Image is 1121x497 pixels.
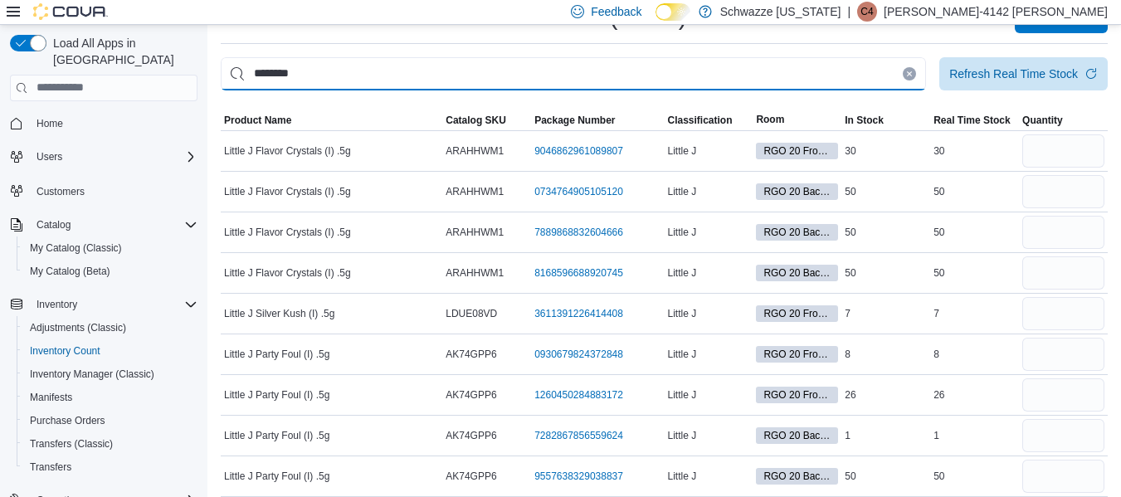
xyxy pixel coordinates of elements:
span: Little J Party Foul (I) .5g [224,470,329,483]
span: Little J [667,144,696,158]
p: [PERSON_NAME]-4142 [PERSON_NAME] [884,2,1108,22]
span: ARAHHWM1 [446,266,504,280]
span: C4 [860,2,873,22]
span: My Catalog (Classic) [23,238,197,258]
button: Inventory [30,295,84,314]
div: 1 [841,426,930,446]
span: Catalog SKU [446,114,506,127]
span: Little J [667,307,696,320]
a: 9557638329038837 [534,470,623,483]
span: Room [756,113,784,126]
div: 26 [930,385,1019,405]
span: In Stock [845,114,884,127]
span: Load All Apps in [GEOGRAPHIC_DATA] [46,35,197,68]
input: Dark Mode [656,3,690,21]
span: Little J Silver Kush (I) .5g [224,307,334,320]
input: This is a search bar. After typing your query, hit enter to filter the results lower in the page. [221,57,926,90]
span: LDUE08VD [446,307,497,320]
div: 7 [841,304,930,324]
button: Transfers [17,456,204,479]
span: Feedback [591,3,641,20]
button: Home [3,111,204,135]
div: 30 [930,141,1019,161]
a: 3611391226414408 [534,307,623,320]
span: ARAHHWM1 [446,144,504,158]
span: Inventory Manager (Classic) [30,368,154,381]
span: AK74GPP6 [446,388,496,402]
span: RGO 20 Front Room [763,144,831,158]
span: My Catalog (Beta) [23,261,197,281]
div: 50 [930,182,1019,202]
span: ARAHHWM1 [446,185,504,198]
button: Catalog [3,213,204,236]
span: Little J Party Foul (I) .5g [224,388,329,402]
button: Product Name [221,110,442,130]
button: Catalog SKU [442,110,531,130]
span: Manifests [23,387,197,407]
button: My Catalog (Classic) [17,236,204,260]
button: My Catalog (Beta) [17,260,204,283]
span: Inventory [37,298,77,311]
span: Product Name [224,114,291,127]
span: Transfers [30,460,71,474]
span: RGO 20 Front Room [763,347,831,362]
button: Inventory Manager (Classic) [17,363,204,386]
button: Catalog [30,215,77,235]
a: My Catalog (Classic) [23,238,129,258]
div: 50 [841,222,930,242]
span: Transfers (Classic) [23,434,197,454]
img: Cova [33,3,108,20]
div: 7 [930,304,1019,324]
span: RGO 20 Back Room [756,224,838,241]
button: Package Number [531,110,664,130]
button: Customers [3,178,204,202]
a: My Catalog (Beta) [23,261,117,281]
button: Adjustments (Classic) [17,316,204,339]
span: Little J Flavor Crystals (I) .5g [224,266,351,280]
span: Little J Flavor Crystals (I) .5g [224,185,351,198]
a: 0930679824372848 [534,348,623,361]
button: Users [30,147,69,167]
span: Quantity [1022,114,1063,127]
span: Adjustments (Classic) [30,321,126,334]
a: 9046862961089807 [534,144,623,158]
span: RGO 20 Front Room [763,387,831,402]
span: Inventory Count [30,344,100,358]
span: RGO 20 Back Room [763,184,831,199]
span: AK74GPP6 [446,348,496,361]
div: 1 [930,426,1019,446]
span: RGO 20 Back Room [756,468,838,485]
span: Little J [667,185,696,198]
a: Transfers (Classic) [23,434,119,454]
a: Home [30,114,70,134]
span: Users [30,147,197,167]
button: Clear input [903,67,916,80]
a: Inventory Manager (Classic) [23,364,161,384]
span: Little J Flavor Crystals (I) .5g [224,226,351,239]
button: Purchase Orders [17,409,204,432]
button: Classification [664,110,753,130]
button: Manifests [17,386,204,409]
span: Home [30,113,197,134]
button: Refresh Real Time Stock [939,57,1108,90]
div: 50 [930,263,1019,283]
a: 8168596688920745 [534,266,623,280]
a: Transfers [23,457,78,477]
span: Little J [667,429,696,442]
span: RGO 20 Back Room [763,428,831,443]
span: Customers [30,180,197,201]
span: RGO 20 Front Room [756,143,838,159]
p: | [847,2,850,22]
span: Little J [667,470,696,483]
span: RGO 20 Back Room [756,265,838,281]
span: Customers [37,185,85,198]
span: Home [37,117,63,130]
div: 50 [930,222,1019,242]
button: Inventory Count [17,339,204,363]
span: Little J [667,388,696,402]
span: RGO 20 Back Room [756,427,838,444]
span: Inventory Manager (Classic) [23,364,197,384]
div: Refresh Real Time Stock [949,66,1078,82]
div: Cindy-4142 Aguilar [857,2,877,22]
div: 8 [930,344,1019,364]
